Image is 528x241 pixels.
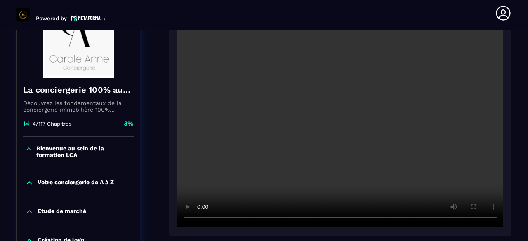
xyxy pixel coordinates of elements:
p: Votre conciergerie de A à Z [38,179,114,187]
p: 4/117 Chapitres [33,121,72,127]
p: Powered by [36,15,67,21]
img: logo [71,14,106,21]
p: 3% [124,119,134,128]
h4: La conciergerie 100% automatisée [23,84,134,96]
p: Bienvenue au sein de la formation LCA [36,145,132,158]
img: logo-branding [16,8,30,21]
p: Etude de marché [38,208,86,216]
p: Découvrez les fondamentaux de la conciergerie immobilière 100% automatisée. Cette formation est c... [23,100,134,113]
